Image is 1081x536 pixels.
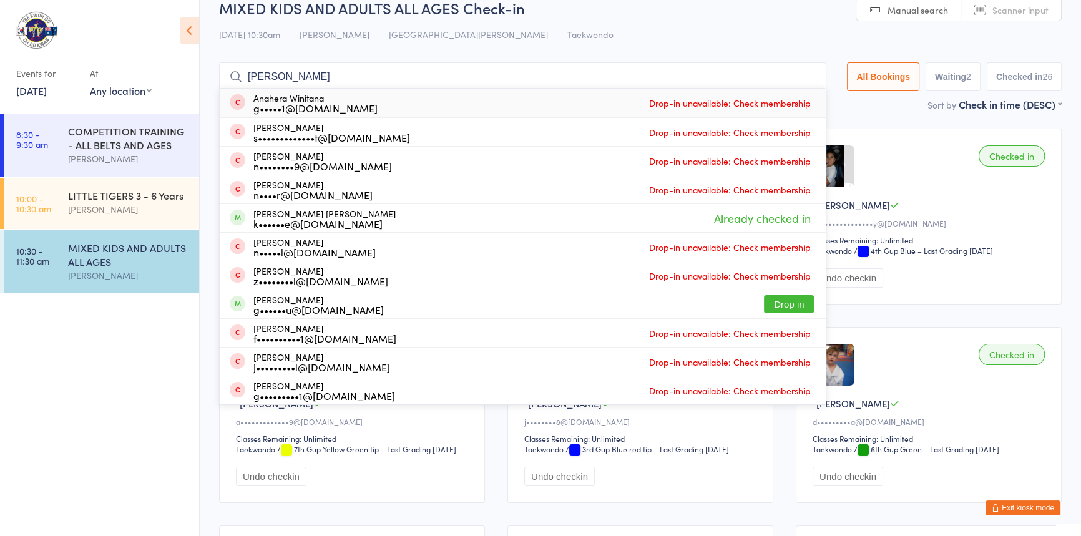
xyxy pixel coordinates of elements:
a: 10:00 -10:30 amLITTLE TIGERS 3 - 6 Years[PERSON_NAME] [4,178,199,229]
div: g•••••1@[DOMAIN_NAME] [253,103,378,113]
div: [PERSON_NAME] [68,152,188,166]
div: At [90,63,152,84]
time: 8:30 - 9:30 am [16,129,48,149]
div: Events for [16,63,77,84]
span: Manual search [888,4,948,16]
div: MIXED KIDS AND ADULTS ALL AGES [68,241,188,268]
span: [PERSON_NAME] [300,28,369,41]
span: Drop-in unavailable: Check membership [646,324,814,343]
span: / 3rd Gup Blue red tip – Last Grading [DATE] [565,444,729,454]
button: Exit kiosk mode [986,500,1060,515]
span: Already checked in [711,207,814,229]
div: [PERSON_NAME] [253,237,376,257]
button: Drop in [764,295,814,313]
label: Sort by [927,99,956,111]
span: [PERSON_NAME] [816,397,890,410]
div: k••••••e@[DOMAIN_NAME] [253,218,396,228]
div: [PERSON_NAME] [253,352,390,372]
a: [DATE] [16,84,47,97]
div: n•••••••••••••••y@[DOMAIN_NAME] [813,218,1049,228]
button: Checked in26 [987,62,1062,91]
div: z••••••••l@[DOMAIN_NAME] [253,276,388,286]
span: Scanner input [992,4,1049,16]
div: [PERSON_NAME] [253,295,384,314]
div: [PERSON_NAME] [253,151,392,171]
div: Classes Remaining: Unlimited [236,433,472,444]
div: Classes Remaining: Unlimited [813,235,1049,245]
span: Drop-in unavailable: Check membership [646,353,814,371]
div: LITTLE TIGERS 3 - 6 Years [68,188,188,202]
span: Drop-in unavailable: Check membership [646,180,814,199]
div: Checked in [979,344,1045,365]
span: / 4th Gup Blue – Last Grading [DATE] [854,245,993,256]
span: / 6th Gup Green – Last Grading [DATE] [854,444,999,454]
div: Classes Remaining: Unlimited [813,433,1049,444]
div: d•••••••••a@[DOMAIN_NAME] [813,416,1049,427]
img: image1595928843.png [813,145,844,187]
div: a•••••••••••••9@[DOMAIN_NAME] [236,416,472,427]
span: Drop-in unavailable: Check membership [646,266,814,285]
time: 10:00 - 10:30 am [16,193,51,213]
img: image1644396945.png [813,344,854,386]
div: Classes Remaining: Unlimited [524,433,760,444]
div: f••••••••••1@[DOMAIN_NAME] [253,333,396,343]
a: 8:30 -9:30 amCOMPETITION TRAINING - ALL BELTS AND AGES[PERSON_NAME] [4,114,199,177]
div: Taekwondo [813,245,852,256]
div: [PERSON_NAME] [PERSON_NAME] [253,208,396,228]
div: [PERSON_NAME] [253,266,388,286]
div: g••••••u@[DOMAIN_NAME] [253,305,384,314]
span: Drop-in unavailable: Check membership [646,123,814,142]
div: j•••••••••l@[DOMAIN_NAME] [253,362,390,372]
div: Taekwondo [236,444,275,454]
span: Drop-in unavailable: Check membership [646,381,814,400]
button: Undo checkin [813,268,883,288]
div: [PERSON_NAME] [253,381,395,401]
div: g•••••••••1@[DOMAIN_NAME] [253,391,395,401]
div: [PERSON_NAME] [253,323,396,343]
button: Undo checkin [524,467,595,486]
div: [PERSON_NAME] [68,202,188,217]
div: Any location [90,84,152,97]
span: [PERSON_NAME] [816,198,890,212]
div: Taekwondo [524,444,564,454]
div: Anahera Winitana [253,93,378,113]
div: [PERSON_NAME] [68,268,188,283]
span: [DATE] 10:30am [219,28,280,41]
div: j••••••••8@[DOMAIN_NAME] [524,416,760,427]
div: COMPETITION TRAINING - ALL BELTS AND AGES [68,124,188,152]
div: 2 [966,72,971,82]
button: Undo checkin [236,467,306,486]
div: n••••••••9@[DOMAIN_NAME] [253,161,392,171]
div: 26 [1042,72,1052,82]
div: [PERSON_NAME] [253,122,410,142]
div: n••••r@[DOMAIN_NAME] [253,190,373,200]
span: Drop-in unavailable: Check membership [646,152,814,170]
div: Check in time (DESC) [959,97,1062,111]
button: All Bookings [847,62,919,91]
a: 10:30 -11:30 amMIXED KIDS AND ADULTS ALL AGES[PERSON_NAME] [4,230,199,293]
img: Taekwondo Oh Do Kwan Port Kennedy [12,9,59,51]
input: Search [219,62,826,91]
div: s•••••••••••••t@[DOMAIN_NAME] [253,132,410,142]
div: Checked in [979,145,1045,167]
button: Waiting2 [926,62,981,91]
button: Undo checkin [813,467,883,486]
div: Taekwondo [813,444,852,454]
div: [PERSON_NAME] [253,180,373,200]
div: n•••••l@[DOMAIN_NAME] [253,247,376,257]
span: / 7th Gup Yellow Green tip – Last Grading [DATE] [277,444,456,454]
span: Taekwondo [567,28,614,41]
span: [GEOGRAPHIC_DATA][PERSON_NAME] [389,28,548,41]
span: Drop-in unavailable: Check membership [646,238,814,256]
span: Drop-in unavailable: Check membership [646,94,814,112]
time: 10:30 - 11:30 am [16,246,49,266]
